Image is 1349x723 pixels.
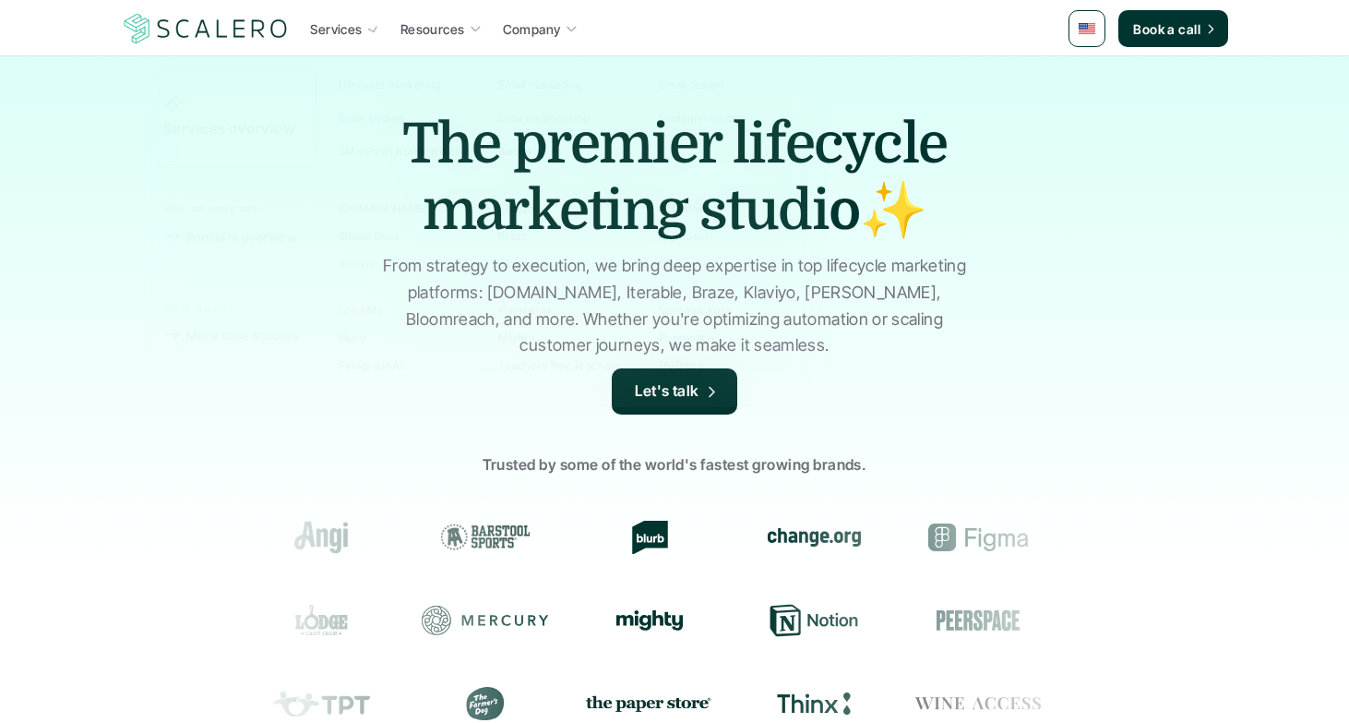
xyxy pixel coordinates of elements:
[310,18,362,38] p: Services
[635,380,699,404] p: Let's talk
[1098,526,1187,548] img: Groome
[121,12,291,45] a: Scalero company logo
[612,368,737,415] a: Let's talk
[400,19,465,39] p: Resources
[586,692,713,715] img: the paper store
[257,521,385,554] div: Angi
[750,521,877,554] div: change.org
[422,687,549,720] div: The Farmer's Dog
[914,687,1042,720] div: Wine Access
[257,604,385,637] div: Lodge Cast Iron
[750,687,877,720] div: Thinx
[586,610,713,631] div: Mighty Networks
[422,604,549,637] div: Mercury
[1079,687,1206,720] div: Prose
[375,253,974,359] p: From strategy to execution, we bring deep expertise in top lifecycle marketing platforms: [DOMAIN...
[1079,604,1206,637] div: Resy
[352,111,997,244] h1: The premier lifecycle marketing studio✨
[914,521,1042,554] div: Figma
[1133,19,1200,39] p: Book a call
[914,604,1042,637] div: Peerspace
[1118,10,1228,47] a: Book a call
[422,521,549,554] div: Barstool
[257,687,385,720] div: Teachers Pay Teachers
[750,604,877,637] div: Notion
[121,11,291,46] img: Scalero company logo
[586,521,713,554] div: Blurb
[503,19,561,39] p: Company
